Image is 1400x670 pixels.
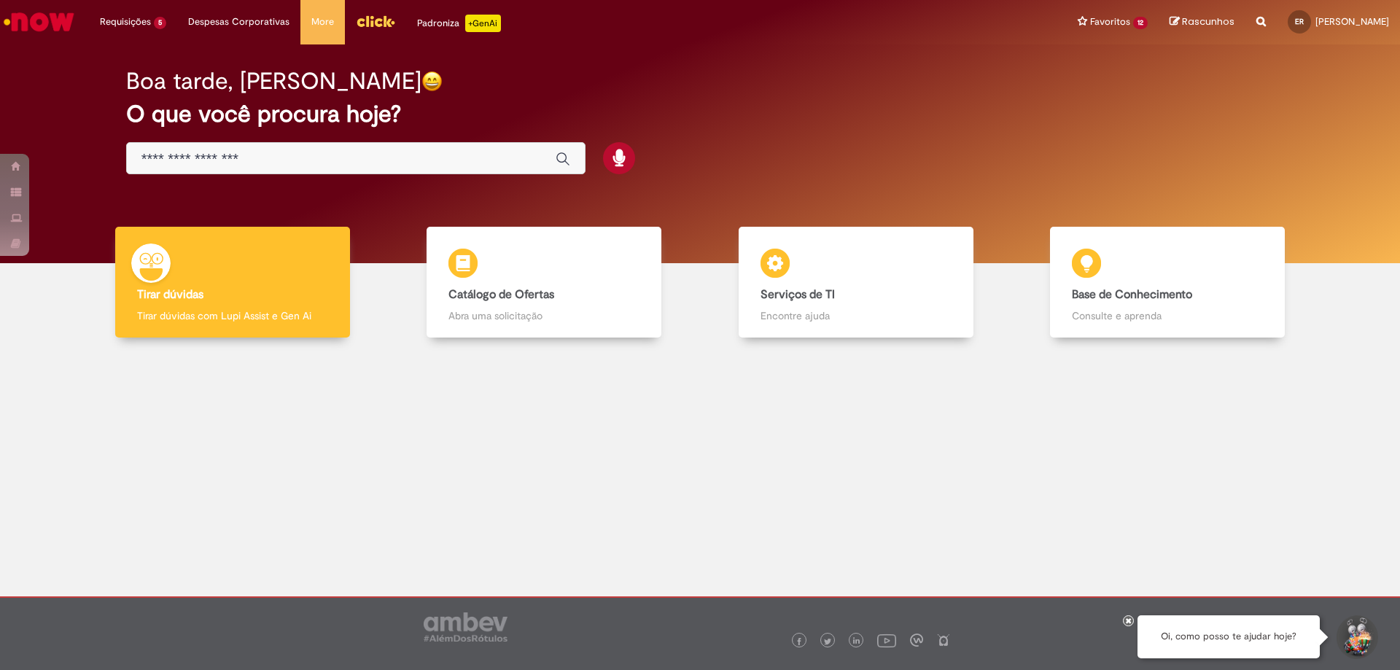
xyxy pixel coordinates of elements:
span: Despesas Corporativas [188,15,289,29]
img: logo_footer_ambev_rotulo_gray.png [424,612,507,642]
p: +GenAi [465,15,501,32]
div: Padroniza [417,15,501,32]
a: Tirar dúvidas Tirar dúvidas com Lupi Assist e Gen Ai [77,227,389,338]
a: Serviços de TI Encontre ajuda [700,227,1012,338]
img: logo_footer_facebook.png [796,638,803,645]
span: Requisições [100,15,151,29]
img: click_logo_yellow_360x200.png [356,10,395,32]
span: [PERSON_NAME] [1315,15,1389,28]
a: Rascunhos [1170,15,1234,29]
p: Tirar dúvidas com Lupi Assist e Gen Ai [137,308,328,323]
a: Catálogo de Ofertas Abra uma solicitação [389,227,701,338]
button: Iniciar Conversa de Suporte [1334,615,1378,659]
span: Rascunhos [1182,15,1234,28]
span: Favoritos [1090,15,1130,29]
span: 5 [154,17,166,29]
b: Catálogo de Ofertas [448,287,554,302]
img: ServiceNow [1,7,77,36]
img: logo_footer_workplace.png [910,634,923,647]
img: logo_footer_naosei.png [937,634,950,647]
b: Base de Conhecimento [1072,287,1192,302]
span: ER [1295,17,1304,26]
h2: O que você procura hoje? [126,101,1275,127]
b: Serviços de TI [761,287,835,302]
span: 12 [1133,17,1148,29]
img: logo_footer_youtube.png [877,631,896,650]
p: Abra uma solicitação [448,308,639,323]
h2: Boa tarde, [PERSON_NAME] [126,69,421,94]
a: Base de Conhecimento Consulte e aprenda [1012,227,1324,338]
b: Tirar dúvidas [137,287,203,302]
img: logo_footer_linkedin.png [853,637,860,646]
img: happy-face.png [421,71,443,92]
p: Encontre ajuda [761,308,952,323]
div: Oi, como posso te ajudar hoje? [1137,615,1320,658]
p: Consulte e aprenda [1072,308,1263,323]
img: logo_footer_twitter.png [824,638,831,645]
span: More [311,15,334,29]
